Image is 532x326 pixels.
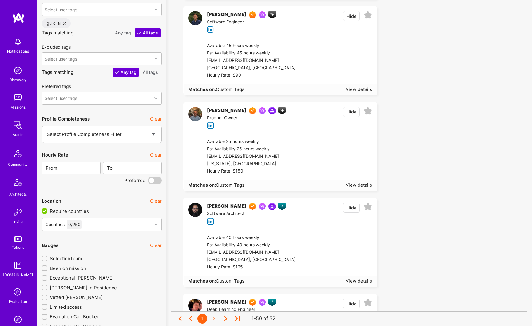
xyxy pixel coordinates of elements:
[14,236,22,242] img: tokens
[50,313,100,320] span: Evaluation Call Booked
[188,299,202,320] a: User Avatar
[45,55,77,62] div: Select user tags
[12,313,24,326] img: Admin Search
[63,22,66,25] i: icon Close
[45,95,77,101] div: Select user tags
[249,107,256,114] img: Exceptional A.Teamer
[10,146,25,161] img: Community
[154,57,157,60] i: icon Chevron
[10,104,26,110] div: Missions
[207,50,296,57] div: Est Availability 45 hours weekly
[364,107,372,115] i: icon EmptyStar
[207,241,296,249] div: Est Availability 40 hours weekly
[42,44,71,50] label: Excluded tags
[207,42,296,50] div: Available 45 hours weekly
[188,203,202,225] a: User Avatar
[207,234,296,241] div: Available 40 hours weekly
[42,242,58,248] div: Badges
[207,160,289,168] div: [US_STATE], [GEOGRAPHIC_DATA]
[259,203,266,210] img: Been on Mission
[46,165,57,171] span: From
[188,278,216,284] strong: Matches on:
[9,77,27,83] div: Discovery
[343,203,360,213] button: Hide
[207,26,214,33] i: icon linkedIn
[207,11,246,18] div: [PERSON_NAME]
[150,152,162,158] button: Clear
[154,97,157,100] i: icon Chevron
[188,11,202,33] a: User Avatar
[249,299,256,306] img: Exceptional A.Teamer
[13,131,23,138] div: Admin
[346,278,372,284] div: View details
[343,11,360,21] button: Hide
[207,114,286,122] div: Product Owner
[42,198,61,204] div: Location
[216,182,244,188] span: Custom Tags
[216,86,244,92] span: Custom Tags
[8,161,28,168] div: Community
[113,68,139,77] button: Any tag
[207,203,246,210] div: [PERSON_NAME]
[259,11,266,18] img: Been on Mission
[197,314,207,324] div: 1
[107,165,113,171] span: To
[137,31,141,35] i: icon CheckWhite
[12,12,25,23] img: logo
[42,28,162,37] p: Tags matching
[207,138,289,145] div: Available 25 hours weekly
[188,11,202,25] img: User Avatar
[249,11,256,18] img: Exceptional A.Teamer
[46,221,65,228] div: Countries
[216,278,244,284] span: Custom Tags
[207,299,246,306] div: [PERSON_NAME]
[207,122,214,129] i: icon linkedIn
[188,203,202,217] img: User Avatar
[252,316,276,322] div: 1-50 of 52
[207,107,246,114] div: [PERSON_NAME]
[42,152,68,158] div: Hourly Rate
[50,208,89,214] span: Require countries
[154,223,157,226] i: icon Chevron
[12,36,24,48] img: bell
[13,218,23,225] div: Invite
[207,210,286,217] div: Software Architect
[12,119,24,131] img: admin teamwork
[50,294,103,300] span: Vetted [PERSON_NAME]
[188,86,216,92] strong: Matches on:
[249,203,256,210] img: Exceptional A.Teamer
[10,176,25,191] img: Architects
[207,64,296,72] div: [GEOGRAPHIC_DATA], [GEOGRAPHIC_DATA]
[115,70,119,75] i: icon CheckWhite
[50,255,82,262] span: SelectionTeam
[207,153,289,160] div: [EMAIL_ADDRESS][DOMAIN_NAME]
[278,107,286,114] img: A.I. guild
[9,298,27,305] div: Evaluation
[188,182,216,188] strong: Matches on:
[207,306,276,313] div: Deep Learning Engineer
[154,8,157,11] i: icon Chevron
[207,264,296,271] div: Hourly Rate: $125
[207,256,296,264] div: [GEOGRAPHIC_DATA], [GEOGRAPHIC_DATA]
[343,107,360,117] button: Hide
[188,107,202,121] img: User Avatar
[12,244,24,251] div: Tokens
[150,198,162,204] button: Clear
[346,182,372,188] div: View details
[364,203,372,211] i: icon EmptyStar
[207,218,214,225] i: icon linkedIn
[42,18,71,28] div: guild_ai
[50,275,114,281] span: Exceptional [PERSON_NAME]
[12,287,24,298] i: icon SelectionTeam
[364,11,372,19] i: icon EmptyStar
[9,191,27,197] div: Architects
[364,299,372,307] i: icon EmptyStar
[259,299,266,306] img: Been on Mission
[12,64,24,77] img: discovery
[209,314,219,324] div: 2
[45,6,77,13] div: Select user tags
[207,145,289,153] div: Est Availability 25 hours weekly
[346,86,372,93] div: View details
[12,92,24,104] img: teamwork
[207,57,296,64] div: [EMAIL_ADDRESS][DOMAIN_NAME]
